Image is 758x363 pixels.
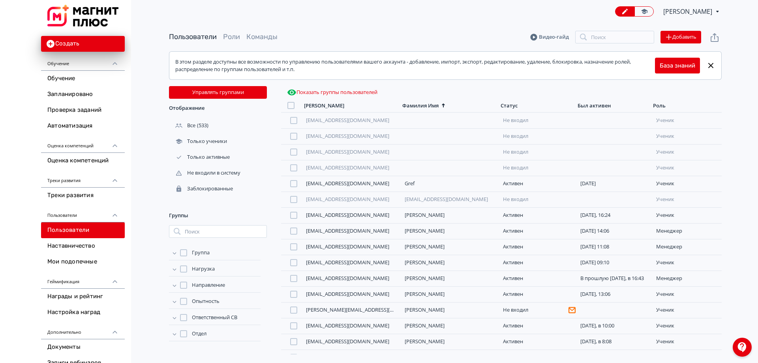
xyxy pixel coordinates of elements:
a: [PERSON_NAME] [405,275,445,282]
svg: Пользователь не подтвердил адрес эл. почты и поэтому не получает системные уведомления [568,307,576,314]
span: Опытность [192,297,220,305]
button: Показать группы пользователей [285,86,379,99]
div: ученик [656,212,719,218]
div: [DATE] 14:06 [580,228,650,234]
span: Ответственный СВ [192,314,237,322]
div: Оценка компетенций [41,134,125,153]
div: Отображение [169,99,267,118]
div: [DATE] 09:10 [580,260,650,266]
a: [PERSON_NAME] [405,322,445,329]
a: [PERSON_NAME] [405,259,445,266]
div: Пользователи [41,203,125,222]
a: Наставничество [41,238,125,254]
a: Документы [41,339,125,355]
div: Треки развития [41,169,125,188]
a: [EMAIL_ADDRESS][DOMAIN_NAME] [306,117,389,124]
div: Не входил [503,196,572,203]
button: Управлять группами [169,86,267,99]
div: ученик [656,181,719,187]
a: [EMAIL_ADDRESS][DOMAIN_NAME] [306,275,389,282]
div: Не входил [503,149,572,155]
div: Активен [503,339,572,345]
button: Добавить [660,31,701,43]
div: Активен [503,323,572,329]
a: [PERSON_NAME] [405,243,445,250]
span: Диана Лостанова [663,7,713,16]
div: В этом разделе доступны все возможности по управлению пользователями вашего аккаунта - добавление... [175,58,655,73]
div: Не входил [503,165,572,171]
svg: Экспорт пользователей файлом [710,33,719,42]
div: ученик [656,339,719,345]
a: Оценка компетенций [41,153,125,169]
a: [EMAIL_ADDRESS][DOMAIN_NAME] [306,211,389,218]
div: Был активен [578,102,611,109]
div: ученик [656,117,719,124]
a: Треки развития [41,188,125,203]
div: [PERSON_NAME] [304,102,344,109]
div: [DATE], в 8:08 [580,339,650,345]
a: Пользователи [41,222,125,238]
a: Переключиться в режим ученика [634,6,654,17]
div: Фамилия Имя [402,102,439,109]
a: [EMAIL_ADDRESS][DOMAIN_NAME] [306,322,389,329]
a: Автоматизация [41,118,125,134]
a: [EMAIL_ADDRESS][DOMAIN_NAME] [306,338,389,345]
a: [EMAIL_ADDRESS][DOMAIN_NAME] [306,164,389,171]
div: ученик [656,165,719,171]
a: [EMAIL_ADDRESS][DOMAIN_NAME] [306,180,389,187]
div: [DATE] 11:08 [580,244,650,250]
div: В прошлую [DATE], в 16:43 [580,275,650,282]
div: Активен [503,181,572,187]
a: [PERSON_NAME] [405,306,445,313]
a: [EMAIL_ADDRESS][DOMAIN_NAME] [306,259,389,266]
div: ученик [656,260,719,266]
div: [DATE], в 10:00 [580,323,650,329]
a: [PERSON_NAME] [405,338,445,345]
div: Все [169,122,197,129]
a: [EMAIL_ADDRESS][DOMAIN_NAME] [306,196,389,203]
a: Gref [405,180,415,187]
a: Видео-гайд [530,33,569,41]
a: [PERSON_NAME] [405,290,445,297]
a: [EMAIL_ADDRESS][DOMAIN_NAME] [306,290,389,297]
div: Заблокированные [169,185,235,192]
a: [EMAIL_ADDRESS][DOMAIN_NAME] [405,196,488,203]
a: [PERSON_NAME] [405,227,445,234]
div: ученик [656,196,719,203]
div: Активен [503,260,572,266]
div: Активен [503,354,572,361]
a: Роли [223,32,240,41]
div: Не входил [503,117,572,124]
a: [PERSON_NAME] [405,211,445,218]
a: Мои подопечные [41,254,125,270]
a: [EMAIL_ADDRESS][DOMAIN_NAME] [306,148,389,155]
div: Активен [503,212,572,218]
div: Статус [501,102,518,109]
div: Дополнительно [41,320,125,339]
div: Только ученики [169,138,229,145]
svg: Пользователь не подтвердил адрес эл. почты и поэтому не получает системные уведомления [568,354,576,361]
a: [PERSON_NAME][EMAIL_ADDRESS][DOMAIN_NAME] [306,306,429,313]
a: Команды [246,32,278,41]
div: менеджер [656,228,719,234]
div: Геймификация [41,270,125,289]
span: Группа [192,249,210,257]
a: Награды и рейтинг [41,289,125,305]
div: ученик [656,291,719,297]
div: Активен [503,275,572,282]
div: [DATE], 16:24 [580,212,650,218]
div: Группы [169,206,267,225]
div: ученик [656,307,719,313]
div: Активен [503,228,572,234]
div: [DATE], 13:06 [580,291,650,297]
span: Нагрузка [192,265,215,273]
a: [EMAIL_ADDRESS][DOMAIN_NAME] [306,227,389,234]
a: Проверка заданий [41,102,125,118]
span: Направление [192,281,225,289]
div: менеджер [656,275,719,282]
a: Пользователи [169,32,217,41]
div: Активен [503,244,572,250]
div: ученик [656,323,719,329]
span: Отдел [192,330,206,338]
div: ученик [656,149,719,155]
